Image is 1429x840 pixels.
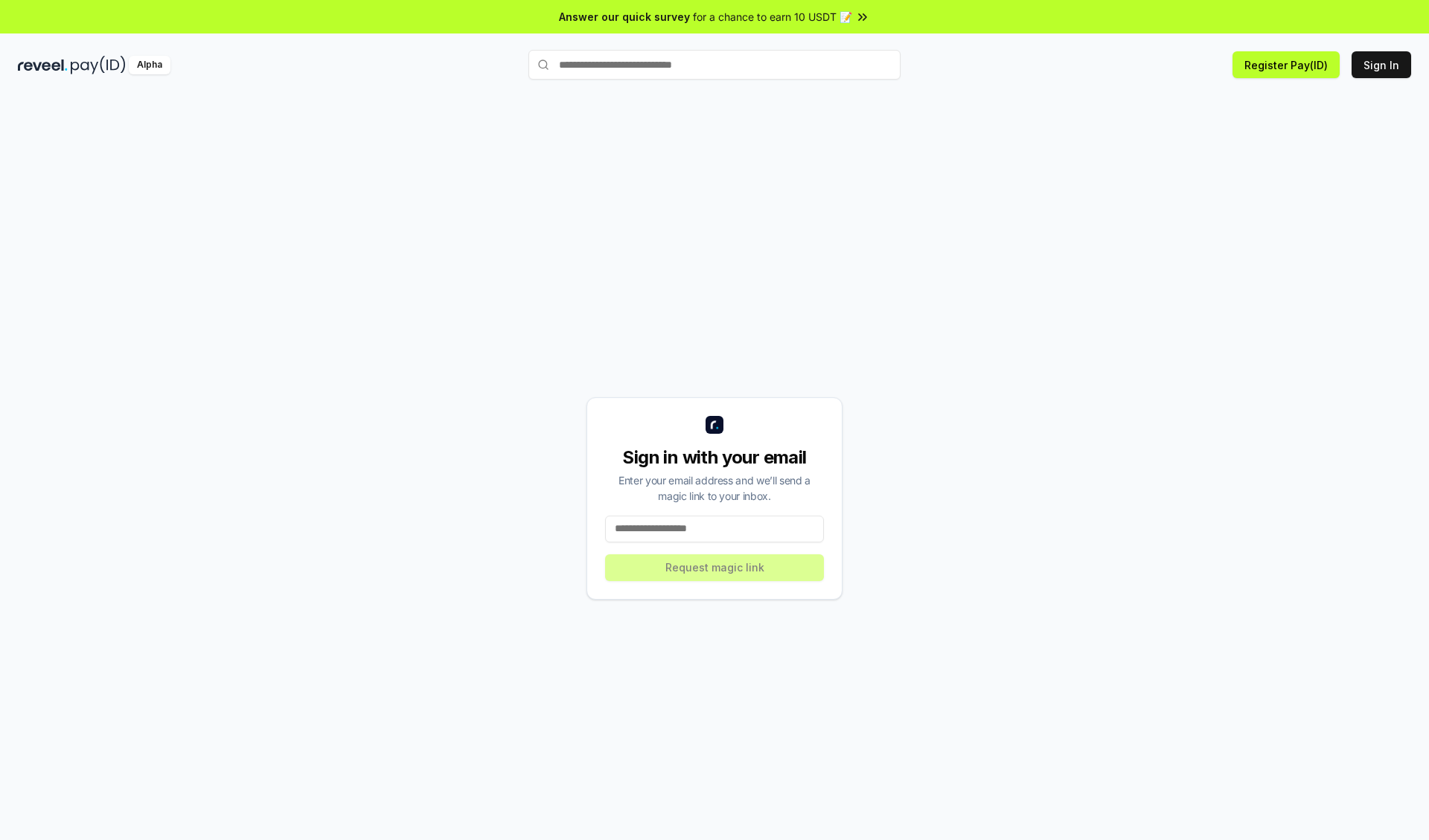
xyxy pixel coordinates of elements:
div: Enter your email address and we’ll send a magic link to your inbox. [605,472,824,504]
img: pay_id [71,56,126,74]
button: Sign In [1352,51,1411,78]
span: Answer our quick survey [559,9,690,25]
button: Register Pay(ID) [1233,51,1340,78]
img: reveel_dark [18,56,68,74]
div: Alpha [129,56,170,74]
span: for a chance to earn 10 USDT 📝 [693,9,852,25]
img: logo_small [706,416,723,434]
div: Sign in with your email [605,446,824,469]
